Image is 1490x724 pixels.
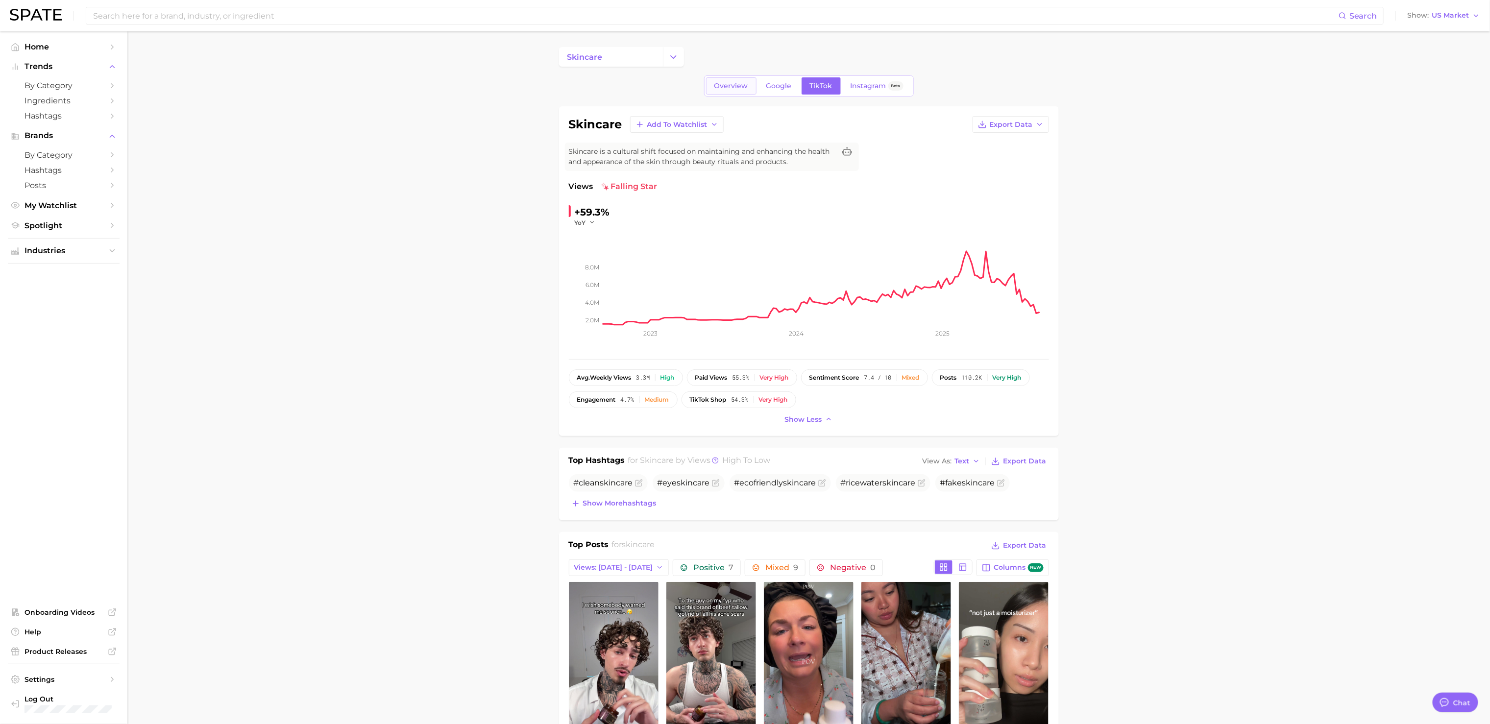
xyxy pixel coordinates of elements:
span: Settings [24,675,103,684]
span: falling star [601,181,658,193]
a: InstagramBeta [842,77,912,95]
a: Settings [8,672,120,687]
button: Show morehashtags [569,497,659,510]
a: Log out. Currently logged in with e-mail lynne.stewart@mpgllc.com. [8,692,120,716]
button: avg.weekly views3.3mHigh [569,369,683,386]
tspan: 8.0m [585,264,599,271]
a: Product Releases [8,644,120,659]
button: YoY [575,218,596,227]
span: Columns [994,563,1043,573]
a: by Category [8,147,120,163]
span: Help [24,627,103,636]
span: #ecofriendly [734,478,816,487]
button: Export Data [973,116,1049,133]
span: Hashtags [24,111,103,121]
input: Search here for a brand, industry, or ingredient [92,7,1339,24]
button: Export Data [989,455,1049,468]
span: Industries [24,246,103,255]
span: 9 [793,563,798,572]
span: sentiment score [809,374,859,381]
span: 55.3% [733,374,750,381]
span: Onboarding Videos [24,608,103,617]
span: by Category [24,81,103,90]
a: Ingredients [8,93,120,108]
button: Views: [DATE] - [DATE] [569,559,669,576]
a: Overview [706,77,757,95]
span: 7.4 / 10 [864,374,892,381]
span: TikTok shop [690,396,727,403]
div: Very high [760,374,789,381]
span: skincare [883,478,916,487]
span: Google [766,82,792,90]
abbr: average [577,374,590,381]
span: Mixed [765,564,798,572]
span: Text [955,459,970,464]
button: TikTok shop54.3%Very high [682,391,796,408]
span: View As [923,459,952,464]
button: sentiment score7.4 / 10Mixed [801,369,928,386]
tspan: 2024 [789,330,804,337]
h2: for by Views [628,455,770,468]
div: Medium [645,396,669,403]
button: Brands [8,128,120,143]
span: Search [1349,11,1377,21]
button: Show less [782,413,835,426]
span: Spotlight [24,221,103,230]
span: paid views [695,374,728,381]
h1: Top Posts [569,539,609,554]
span: Log Out [24,695,119,703]
tspan: 4.0m [585,299,599,306]
span: skincare [962,478,995,487]
button: View AsText [920,455,983,468]
div: Very high [759,396,788,403]
span: Trends [24,62,103,71]
span: My Watchlist [24,201,103,210]
span: Beta [891,82,901,90]
div: High [660,374,675,381]
h1: Top Hashtags [569,455,625,468]
button: Flag as miscategorized or irrelevant [635,479,643,487]
span: engagement [577,396,616,403]
a: Spotlight [8,218,120,233]
button: Flag as miscategorized or irrelevant [997,479,1005,487]
div: Mixed [902,374,920,381]
span: 4.7% [621,396,635,403]
a: Hashtags [8,108,120,123]
a: TikTok [802,77,841,95]
span: skincare [677,478,710,487]
button: Columnsnew [977,559,1049,576]
tspan: 2023 [643,330,658,337]
span: YoY [575,218,586,227]
span: Posts [24,181,103,190]
h2: for [611,539,655,554]
span: US Market [1432,13,1469,18]
button: Add to Watchlist [630,116,724,133]
span: weekly views [577,374,632,381]
img: falling star [601,183,609,191]
span: new [1028,563,1044,573]
span: Brands [24,131,103,140]
a: by Category [8,78,120,93]
div: +59.3% [575,204,610,220]
a: skincare [559,47,663,67]
span: Positive [693,564,733,572]
button: engagement4.7%Medium [569,391,678,408]
span: Export Data [1003,541,1047,550]
span: Negative [830,564,876,572]
span: #eye [658,478,710,487]
tspan: 6.0m [586,281,599,289]
span: TikTok [810,82,832,90]
span: posts [940,374,957,381]
button: Flag as miscategorized or irrelevant [918,479,926,487]
span: Views [569,181,593,193]
button: ShowUS Market [1405,9,1483,22]
span: Home [24,42,103,51]
span: 54.3% [732,396,749,403]
button: Flag as miscategorized or irrelevant [712,479,720,487]
a: Home [8,39,120,54]
span: Show less [785,415,822,424]
a: Hashtags [8,163,120,178]
a: Google [758,77,800,95]
tspan: 2.0m [586,316,599,324]
button: Trends [8,59,120,74]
